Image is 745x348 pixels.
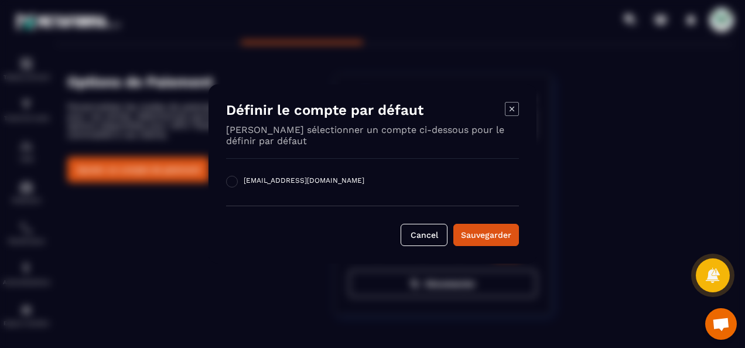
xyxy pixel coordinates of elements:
[244,176,364,188] span: [EMAIL_ADDRESS][DOMAIN_NAME]
[705,308,737,340] a: Ouvrir le chat
[401,224,447,246] button: Cancel
[226,124,505,146] p: [PERSON_NAME] sélectionner un compte ci-dessous pour le définir par défaut
[453,224,519,246] button: Sauvegarder
[461,229,511,241] div: Sauvegarder
[226,102,505,118] h4: Définir le compte par défaut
